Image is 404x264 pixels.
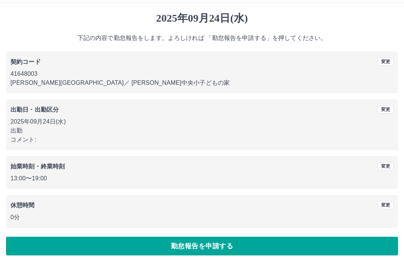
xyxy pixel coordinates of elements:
[10,202,35,208] b: 休憩時間
[6,34,398,43] p: 下記の内容で勤怠報告をします。よろしければ 「勤怠報告を申請する」を押してください。
[10,59,41,65] b: 契約コード
[10,106,59,113] b: 出勤日・出勤区分
[10,78,394,87] p: [PERSON_NAME][GEOGRAPHIC_DATA] ／ [PERSON_NAME]中央小子どもの家
[378,162,394,170] button: 変更
[6,12,398,25] h1: 2025年09月24日(水)
[10,126,394,135] p: 出勤
[10,213,394,222] p: 0分
[10,174,394,183] p: 13:00 〜 19:00
[378,58,394,66] button: 変更
[10,163,65,170] b: 始業時刻・終業時刻
[10,117,394,126] p: 2025年09月24日(水)
[10,69,394,78] p: 41648003
[6,237,398,255] button: 勤怠報告を申請する
[378,201,394,209] button: 変更
[378,105,394,114] button: 変更
[10,135,394,144] p: コメント:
